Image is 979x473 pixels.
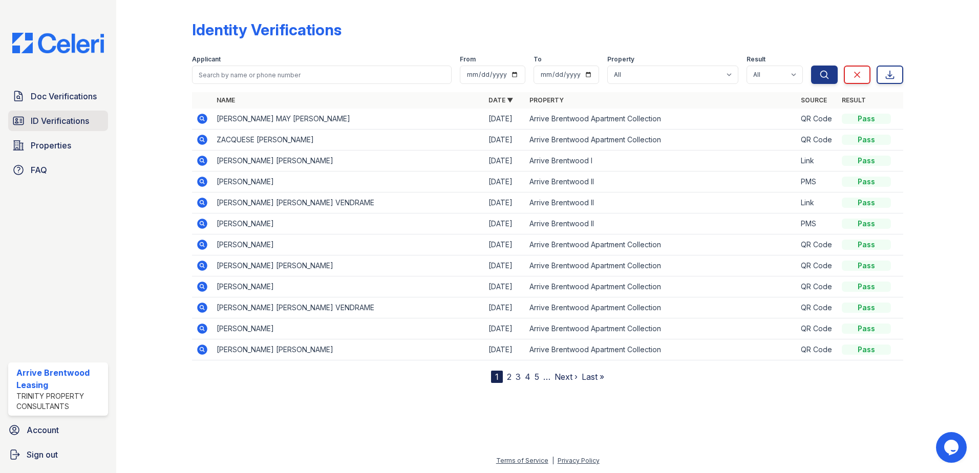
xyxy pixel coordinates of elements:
[212,318,484,339] td: [PERSON_NAME]
[842,282,891,292] div: Pass
[491,371,503,383] div: 1
[543,371,550,383] span: …
[484,297,525,318] td: [DATE]
[525,276,797,297] td: Arrive Brentwood Apartment Collection
[496,457,548,464] a: Terms of Service
[16,391,104,412] div: Trinity Property Consultants
[525,318,797,339] td: Arrive Brentwood Apartment Collection
[31,164,47,176] span: FAQ
[842,240,891,250] div: Pass
[552,457,554,464] div: |
[484,130,525,150] td: [DATE]
[8,111,108,131] a: ID Verifications
[192,66,452,84] input: Search by name or phone number
[842,303,891,313] div: Pass
[507,372,512,382] a: 2
[797,276,838,297] td: QR Code
[4,420,112,440] a: Account
[212,109,484,130] td: [PERSON_NAME] MAY [PERSON_NAME]
[525,150,797,171] td: Arrive Brentwood I
[31,139,71,152] span: Properties
[525,255,797,276] td: Arrive Brentwood Apartment Collection
[525,192,797,213] td: Arrive Brentwood II
[31,115,89,127] span: ID Verifications
[212,213,484,234] td: [PERSON_NAME]
[842,324,891,334] div: Pass
[212,171,484,192] td: [PERSON_NAME]
[212,255,484,276] td: [PERSON_NAME] [PERSON_NAME]
[192,20,342,39] div: Identity Verifications
[212,276,484,297] td: [PERSON_NAME]
[484,192,525,213] td: [DATE]
[747,55,765,63] label: Result
[842,261,891,271] div: Pass
[797,339,838,360] td: QR Code
[460,55,476,63] label: From
[4,444,112,465] a: Sign out
[529,96,564,104] a: Property
[582,372,604,382] a: Last »
[16,367,104,391] div: Arrive Brentwood Leasing
[484,339,525,360] td: [DATE]
[8,160,108,180] a: FAQ
[797,297,838,318] td: QR Code
[801,96,827,104] a: Source
[525,109,797,130] td: Arrive Brentwood Apartment Collection
[484,171,525,192] td: [DATE]
[797,318,838,339] td: QR Code
[484,109,525,130] td: [DATE]
[525,130,797,150] td: Arrive Brentwood Apartment Collection
[842,177,891,187] div: Pass
[797,171,838,192] td: PMS
[555,372,578,382] a: Next ›
[797,130,838,150] td: QR Code
[484,318,525,339] td: [DATE]
[842,156,891,166] div: Pass
[488,96,513,104] a: Date ▼
[8,86,108,106] a: Doc Verifications
[8,135,108,156] a: Properties
[516,372,521,382] a: 3
[484,150,525,171] td: [DATE]
[797,192,838,213] td: Link
[534,55,542,63] label: To
[484,213,525,234] td: [DATE]
[525,213,797,234] td: Arrive Brentwood II
[525,171,797,192] td: Arrive Brentwood II
[27,424,59,436] span: Account
[936,432,969,463] iframe: chat widget
[212,339,484,360] td: [PERSON_NAME] [PERSON_NAME]
[842,135,891,145] div: Pass
[525,372,530,382] a: 4
[842,219,891,229] div: Pass
[525,297,797,318] td: Arrive Brentwood Apartment Collection
[484,255,525,276] td: [DATE]
[4,33,112,53] img: CE_Logo_Blue-a8612792a0a2168367f1c8372b55b34899dd931a85d93a1a3d3e32e68fde9ad4.png
[797,213,838,234] td: PMS
[212,150,484,171] td: [PERSON_NAME] [PERSON_NAME]
[212,297,484,318] td: [PERSON_NAME] [PERSON_NAME] VENDRAME
[192,55,221,63] label: Applicant
[31,90,97,102] span: Doc Verifications
[27,448,58,461] span: Sign out
[797,109,838,130] td: QR Code
[797,255,838,276] td: QR Code
[558,457,600,464] a: Privacy Policy
[842,114,891,124] div: Pass
[217,96,235,104] a: Name
[484,276,525,297] td: [DATE]
[797,234,838,255] td: QR Code
[525,234,797,255] td: Arrive Brentwood Apartment Collection
[607,55,634,63] label: Property
[525,339,797,360] td: Arrive Brentwood Apartment Collection
[212,234,484,255] td: [PERSON_NAME]
[212,192,484,213] td: [PERSON_NAME] [PERSON_NAME] VENDRAME
[842,198,891,208] div: Pass
[212,130,484,150] td: ZACQUESE [PERSON_NAME]
[797,150,838,171] td: Link
[842,345,891,355] div: Pass
[842,96,866,104] a: Result
[484,234,525,255] td: [DATE]
[535,372,539,382] a: 5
